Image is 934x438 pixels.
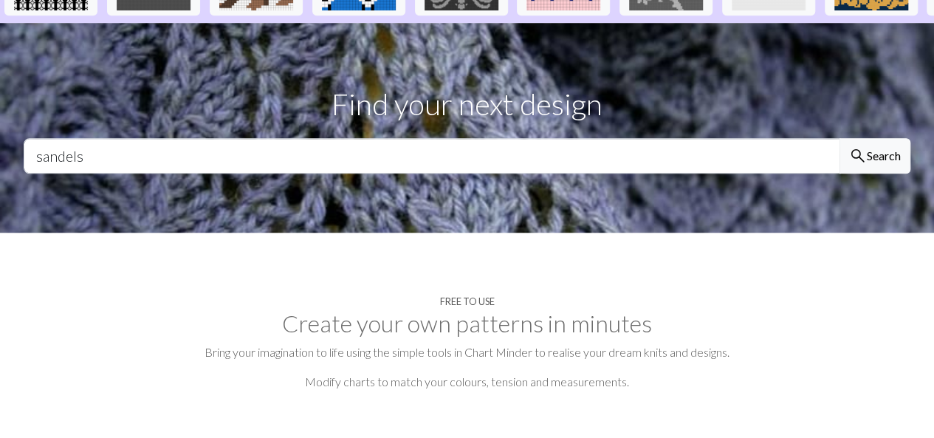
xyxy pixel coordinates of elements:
p: Find your next design [24,82,910,126]
span: search [849,146,867,166]
h2: Create your own patterns in minutes [24,309,910,338]
p: Modify charts to match your colours, tension and measurements. [24,373,910,391]
p: Bring your imagination to life using the simple tools in Chart Minder to realise your dream knits... [24,343,910,361]
button: Search [839,138,910,174]
h4: Free to use [440,296,495,307]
